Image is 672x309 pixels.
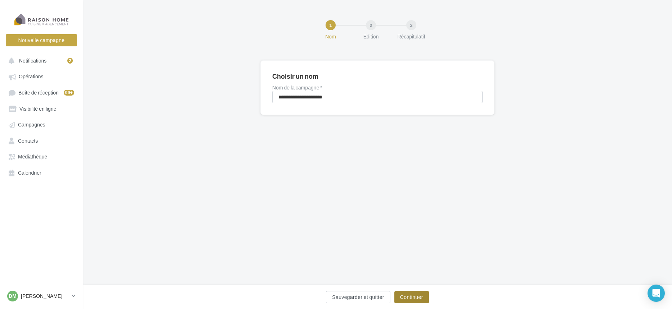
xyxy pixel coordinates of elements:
[326,291,390,303] button: Sauvegarder et quitter
[19,106,56,112] span: Visibilité en ligne
[64,90,74,96] div: 99+
[388,33,434,40] div: Récapitulatif
[6,34,77,46] button: Nouvelle campagne
[21,292,69,300] p: [PERSON_NAME]
[326,20,336,30] div: 1
[18,170,41,176] span: Calendrier
[4,86,79,99] a: Boîte de réception99+
[272,85,483,90] label: Nom de la campagne *
[4,118,79,131] a: Campagnes
[4,134,79,147] a: Contacts
[19,57,46,64] span: Notifications
[4,150,79,163] a: Médiathèque
[4,54,76,67] button: Notifications 2
[18,154,47,160] span: Médiathèque
[4,70,79,83] a: Opérations
[18,122,45,128] span: Campagnes
[4,166,79,179] a: Calendrier
[18,89,59,96] span: Boîte de réception
[272,73,318,79] div: Choisir un nom
[19,74,43,80] span: Opérations
[308,33,354,40] div: Nom
[348,33,394,40] div: Edition
[67,58,73,64] div: 2
[4,102,79,115] a: Visibilité en ligne
[18,138,38,144] span: Contacts
[366,20,376,30] div: 2
[6,289,77,303] a: DM [PERSON_NAME]
[394,291,429,303] button: Continuer
[9,292,17,300] span: DM
[648,285,665,302] div: Open Intercom Messenger
[406,20,416,30] div: 3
